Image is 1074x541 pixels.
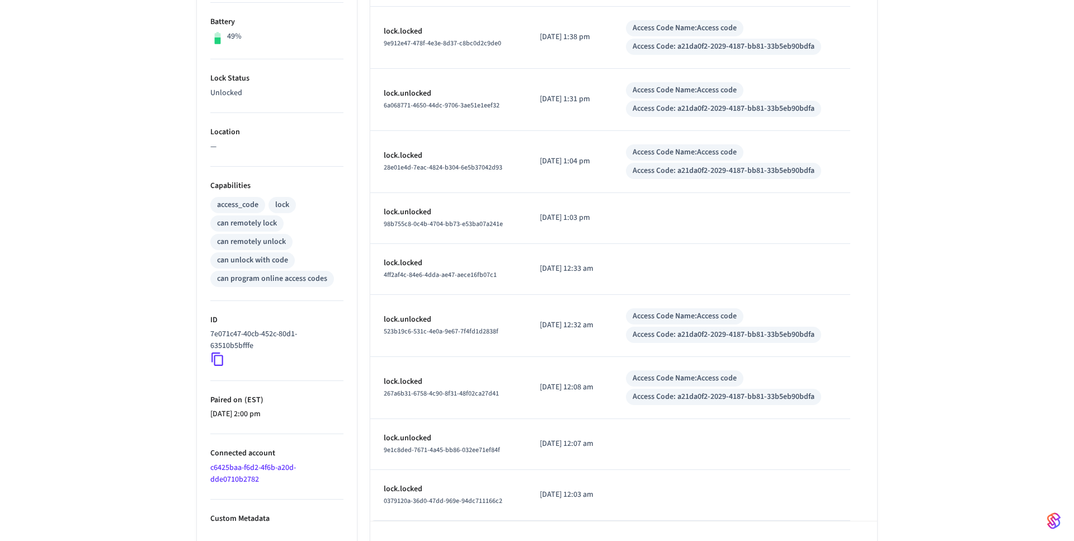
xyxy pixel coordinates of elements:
p: lock.unlocked [384,206,513,218]
div: access_code [217,199,258,211]
p: [DATE] 1:03 pm [540,212,599,224]
span: ( EST ) [242,394,263,406]
img: SeamLogoGradient.69752ec5.svg [1047,512,1061,530]
span: 9e912e47-478f-4e3e-8d37-c8bc0d2c9de0 [384,39,501,48]
p: lock.unlocked [384,314,513,326]
div: Access Code: a21da0f2-2029-4187-bb81-33b5eb90bdfa [633,391,814,403]
div: Access Code: a21da0f2-2029-4187-bb81-33b5eb90bdfa [633,329,814,341]
p: [DATE] 2:00 pm [210,408,343,420]
p: [DATE] 12:07 am [540,438,599,450]
p: Capabilities [210,180,343,192]
div: Access Code Name: Access code [633,311,737,322]
div: Access Code: a21da0f2-2029-4187-bb81-33b5eb90bdfa [633,165,814,177]
div: Access Code Name: Access code [633,84,737,96]
span: 267a6b31-6758-4c90-8f31-48f02ca27d41 [384,389,499,398]
span: 4ff2af4c-84e6-4dda-ae47-aece16fb07c1 [384,270,497,280]
p: [DATE] 1:04 pm [540,156,599,167]
div: lock [275,199,289,211]
p: [DATE] 12:08 am [540,382,599,393]
div: Access Code: a21da0f2-2029-4187-bb81-33b5eb90bdfa [633,41,814,53]
p: [DATE] 12:33 am [540,263,599,275]
span: 6a068771-4650-44dc-9706-3ae51e1eef32 [384,101,500,110]
p: 7e071c47-40cb-452c-80d1-63510b5bfffe [210,328,339,352]
a: c6425baa-f6d2-4f6b-a20d-dde0710b2782 [210,462,296,485]
p: 49% [227,31,242,43]
p: lock.unlocked [384,88,513,100]
p: [DATE] 12:03 am [540,489,599,501]
p: Connected account [210,448,343,459]
p: [DATE] 1:31 pm [540,93,599,105]
p: Lock Status [210,73,343,84]
span: 28e01e4d-7eac-4824-b304-6e5b37042d93 [384,163,502,172]
div: Access Code Name: Access code [633,147,737,158]
div: Access Code Name: Access code [633,22,737,34]
div: can unlock with code [217,255,288,266]
p: lock.locked [384,26,513,37]
div: can program online access codes [217,273,327,285]
p: Paired on [210,394,343,406]
p: ID [210,314,343,326]
p: [DATE] 1:38 pm [540,31,599,43]
p: Custom Metadata [210,513,343,525]
span: 523b19c6-531c-4e0a-9e67-7f4fd1d2838f [384,327,498,336]
span: 98b755c8-0c4b-4704-bb73-e53ba07a241e [384,219,503,229]
p: Location [210,126,343,138]
p: lock.locked [384,483,513,495]
p: lock.locked [384,376,513,388]
p: lock.unlocked [384,432,513,444]
p: Battery [210,16,343,28]
div: Access Code Name: Access code [633,373,737,384]
p: [DATE] 12:32 am [540,319,599,331]
p: Unlocked [210,87,343,99]
p: lock.locked [384,257,513,269]
p: — [210,141,343,153]
p: lock.locked [384,150,513,162]
span: 0379120a-36d0-47dd-969e-94dc711166c2 [384,496,502,506]
div: can remotely lock [217,218,277,229]
div: can remotely unlock [217,236,286,248]
span: 9e1c8ded-7671-4a45-bb86-032ee71ef84f [384,445,500,455]
div: Access Code: a21da0f2-2029-4187-bb81-33b5eb90bdfa [633,103,814,115]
